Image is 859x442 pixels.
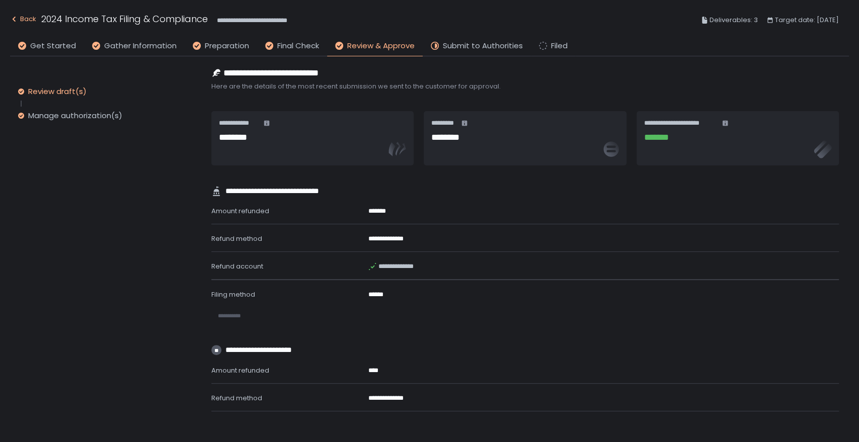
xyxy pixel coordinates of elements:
span: Deliverables: 3 [710,14,758,26]
div: Review draft(s) [28,86,87,97]
span: Final Check [277,40,319,52]
span: Review & Approve [347,40,415,52]
span: Here are the details of the most recent submission we sent to the customer for approval. [211,82,839,91]
span: Filed [551,40,568,52]
span: Refund method [211,393,262,403]
span: Submit to Authorities [443,40,523,52]
span: Refund account [211,261,263,271]
span: Target date: [DATE] [775,14,839,26]
span: Amount refunded [211,366,269,375]
button: Back [10,12,36,29]
span: Amount refunded [211,206,269,216]
span: Refund method [211,234,262,243]
span: Gather Information [104,40,177,52]
div: Back [10,13,36,25]
span: Filing method [211,290,255,299]
span: Get Started [30,40,76,52]
div: Manage authorization(s) [28,111,122,121]
h1: 2024 Income Tax Filing & Compliance [41,12,208,26]
span: Preparation [205,40,249,52]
